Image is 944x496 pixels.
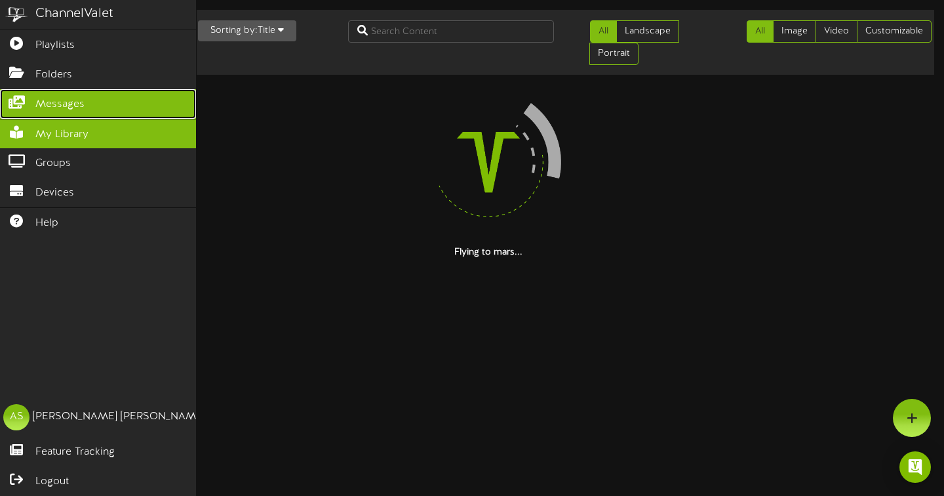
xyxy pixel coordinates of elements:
[404,78,572,246] img: loading-spinner-4.png
[773,20,816,43] a: Image
[35,186,74,201] span: Devices
[857,20,932,43] a: Customizable
[198,20,296,41] button: Sorting by:Title
[35,97,85,112] span: Messages
[590,20,617,43] a: All
[35,5,113,24] div: ChannelValet
[35,127,88,142] span: My Library
[35,68,72,83] span: Folders
[35,474,69,489] span: Logout
[747,20,774,43] a: All
[35,445,115,460] span: Feature Tracking
[35,38,75,53] span: Playlists
[35,216,58,231] span: Help
[899,451,931,483] div: Open Intercom Messenger
[454,247,522,257] strong: Flying to mars...
[348,20,554,43] input: Search Content
[589,43,639,65] a: Portrait
[35,156,71,171] span: Groups
[3,404,29,430] div: AS
[816,20,857,43] a: Video
[33,409,205,424] div: [PERSON_NAME] [PERSON_NAME]
[616,20,679,43] a: Landscape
